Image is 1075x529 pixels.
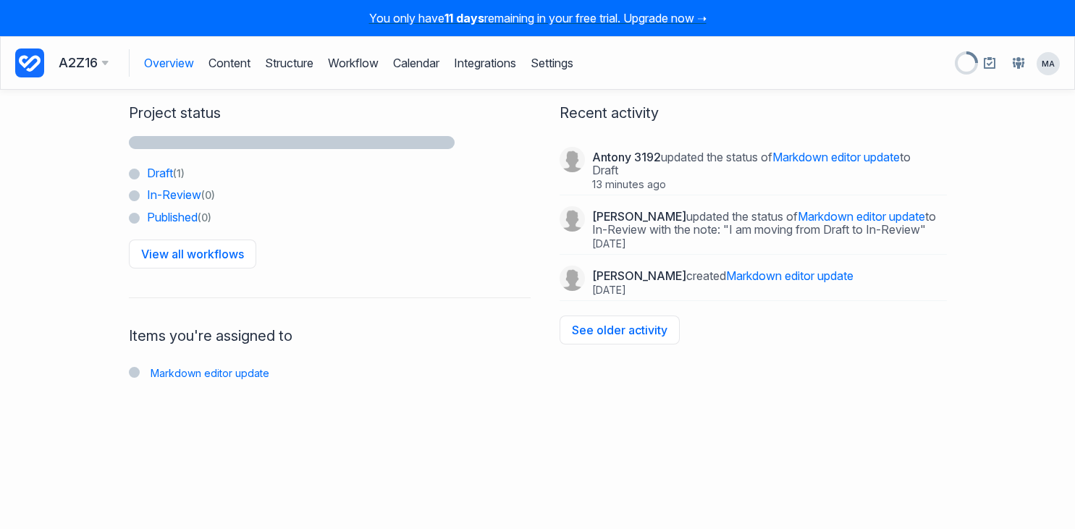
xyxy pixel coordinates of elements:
[129,367,140,378] span: Item status
[328,49,379,77] a: Workflow
[560,178,677,190] span: Oct 08, 2025 at 10:57 AM
[129,327,531,344] h2: Items you're assigned to
[560,266,585,291] img: avatar.png
[592,268,686,283] span: [PERSON_NAME]
[129,184,224,206] a: In-Review(0)
[144,49,194,77] a: Overview
[772,150,900,164] a: Markdown editor update
[560,140,947,177] p: updated the status of to Draft
[560,284,637,296] span: Oct 07, 2025 at 03:54 AM
[560,147,585,172] img: avatar.png
[173,167,185,179] span: (1)
[560,206,585,232] img: avatar.png
[560,104,947,122] h2: Recent activity
[1036,51,1061,76] button: MA
[208,49,250,77] a: Content
[560,199,947,237] p: updated the status of to In-Review with the note: "I am moving from Draft to In-Review"
[129,240,256,268] a: View all workflows
[129,104,531,122] h2: Project status
[201,189,215,201] span: (0)
[592,209,686,224] span: [PERSON_NAME]
[454,49,516,77] a: Integrations
[444,11,484,25] strong: 11 days
[143,359,269,388] a: Markdown editor update
[129,206,211,228] span: Published
[1037,52,1060,75] span: MA
[531,49,573,77] a: Settings
[560,316,680,344] a: See older activity
[129,136,455,149] td: Draft: 100%
[129,162,194,184] a: Draft(1)
[592,150,661,164] span: Antony 3192
[726,268,853,283] a: Markdown editor update
[129,162,185,184] span: Draft
[129,184,215,206] span: In-Review
[798,209,925,224] a: Markdown editor update
[560,258,947,283] p: created
[198,211,211,224] span: (0)
[393,49,439,77] a: Calendar
[560,237,637,250] span: Oct 07, 2025 at 03:55 AM
[129,206,221,228] a: Published(0)
[59,53,109,73] button: A2Z16
[265,49,313,77] a: Structure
